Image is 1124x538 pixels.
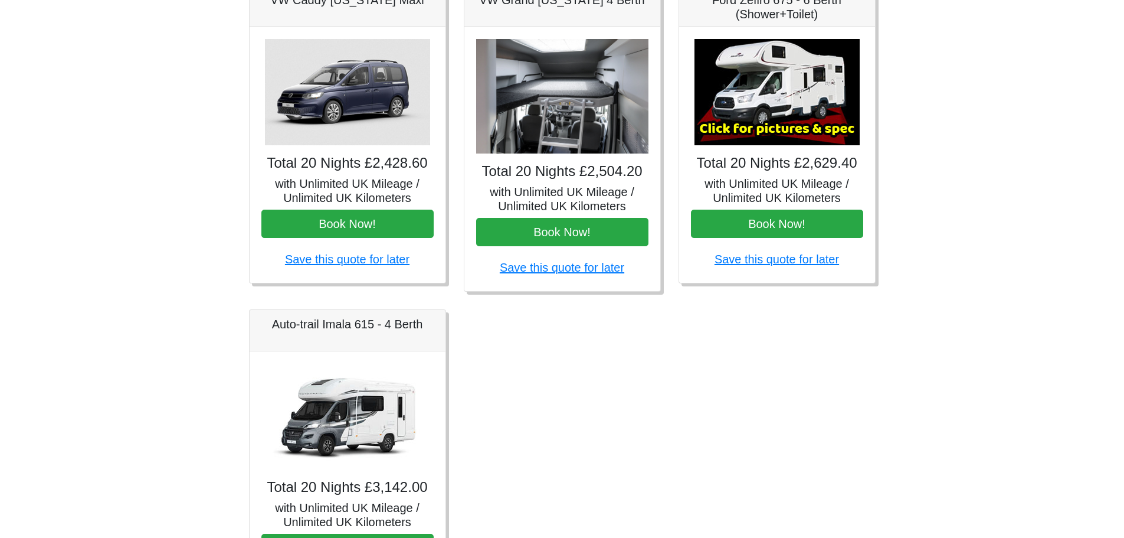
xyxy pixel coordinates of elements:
[261,479,434,496] h4: Total 20 Nights £3,142.00
[691,177,863,205] h5: with Unlimited UK Mileage / Unlimited UK Kilometers
[500,261,624,274] a: Save this quote for later
[261,501,434,529] h5: with Unlimited UK Mileage / Unlimited UK Kilometers
[476,218,648,246] button: Book Now!
[476,185,648,213] h5: with Unlimited UK Mileage / Unlimited UK Kilometers
[715,253,839,266] a: Save this quote for later
[261,210,434,238] button: Book Now!
[476,39,648,154] img: VW Grand California 4 Berth
[265,363,430,469] img: Auto-trail Imala 615 - 4 Berth
[261,177,434,205] h5: with Unlimited UK Mileage / Unlimited UK Kilometers
[265,39,430,145] img: VW Caddy California Maxi
[694,39,860,145] img: Ford Zefiro 675 - 6 Berth (Shower+Toilet)
[261,317,434,331] h5: Auto-trail Imala 615 - 4 Berth
[285,253,409,266] a: Save this quote for later
[476,163,648,180] h4: Total 20 Nights £2,504.20
[261,155,434,172] h4: Total 20 Nights £2,428.60
[691,210,863,238] button: Book Now!
[691,155,863,172] h4: Total 20 Nights £2,629.40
